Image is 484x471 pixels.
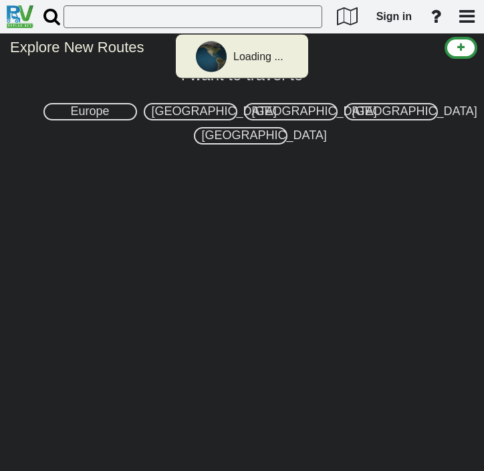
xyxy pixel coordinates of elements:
[10,39,441,56] h3: Explore New Routes
[7,5,33,28] img: RvPlanetLogo.png
[352,104,477,118] span: [GEOGRAPHIC_DATA]
[43,103,137,120] div: Europe
[344,103,438,120] div: [GEOGRAPHIC_DATA]
[252,104,377,118] span: [GEOGRAPHIC_DATA]
[233,50,283,65] div: Loading ...
[244,103,338,120] div: [GEOGRAPHIC_DATA]
[202,128,327,142] span: [GEOGRAPHIC_DATA]
[370,3,418,31] a: Sign in
[70,104,109,118] span: Europe
[152,104,277,118] span: [GEOGRAPHIC_DATA]
[144,103,237,120] div: [GEOGRAPHIC_DATA]
[194,127,287,145] div: [GEOGRAPHIC_DATA]
[376,11,412,22] span: Sign in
